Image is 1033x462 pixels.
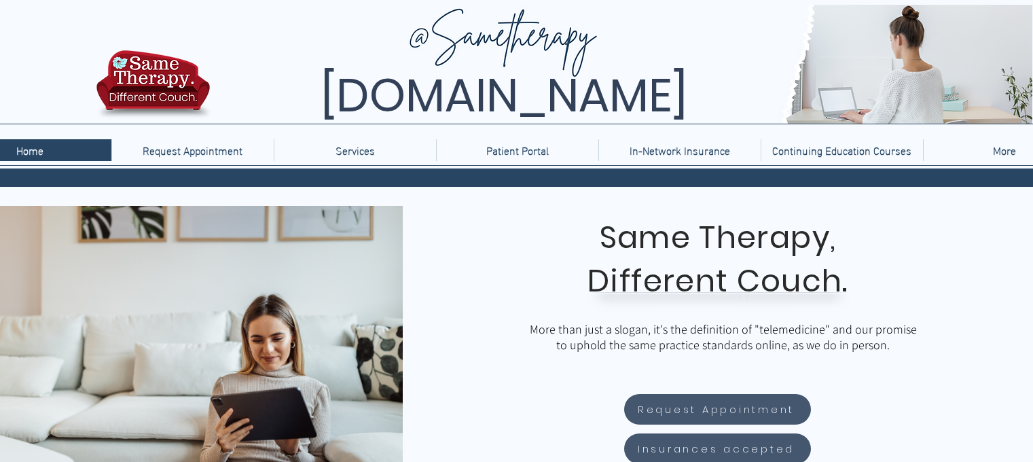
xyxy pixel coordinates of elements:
span: Insurances accepted [638,441,795,457]
p: Home [10,139,50,161]
span: Request Appointment [638,402,795,417]
img: Same Therapy, Different Couch. TelebehavioralHealth.US [213,5,1032,124]
p: Request Appointment [136,139,249,161]
span: Same Therapy, [600,216,837,259]
a: Request Appointment [111,139,274,161]
span: Different Couch. [587,260,848,302]
p: More than just a slogan, it's the definition of "telemedicine" and our promise to uphold the same... [526,321,920,353]
img: TBH.US [92,48,214,128]
p: In-Network Insurance [623,139,737,161]
a: Patient Portal [436,139,598,161]
p: More [986,139,1023,161]
a: Continuing Education Courses [761,139,923,161]
a: In-Network Insurance [598,139,761,161]
div: Services [274,139,436,161]
p: Services [329,139,382,161]
a: Request Appointment [624,394,811,425]
p: Patient Portal [479,139,556,161]
p: Continuing Education Courses [765,139,918,161]
span: [DOMAIN_NAME] [321,63,687,128]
